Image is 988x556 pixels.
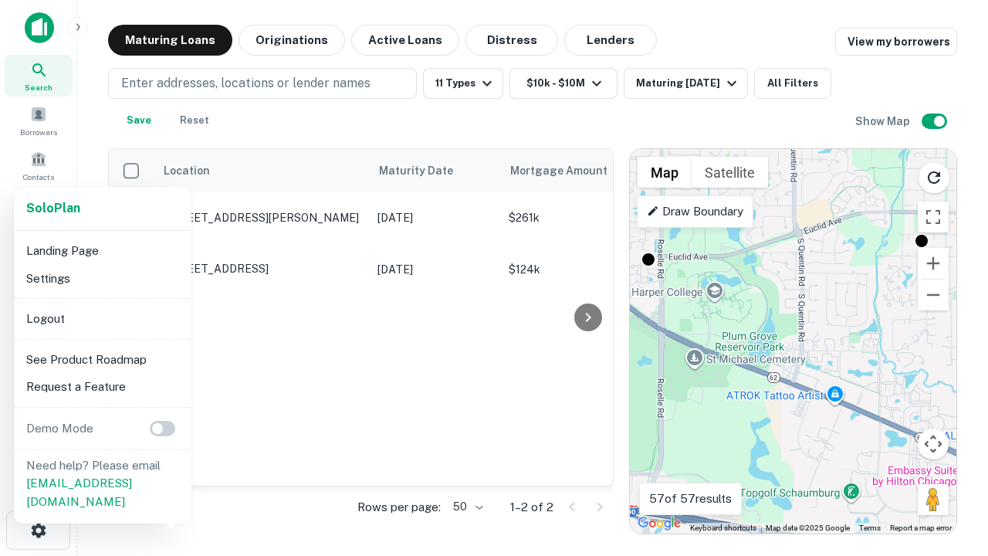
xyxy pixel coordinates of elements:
[20,419,100,438] p: Demo Mode
[26,456,179,511] p: Need help? Please email
[20,237,185,265] li: Landing Page
[20,305,185,333] li: Logout
[20,373,185,401] li: Request a Feature
[26,201,80,215] strong: Solo Plan
[911,383,988,457] iframe: Chat Widget
[26,199,80,218] a: SoloPlan
[20,346,185,374] li: See Product Roadmap
[20,265,185,293] li: Settings
[26,476,132,508] a: [EMAIL_ADDRESS][DOMAIN_NAME]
